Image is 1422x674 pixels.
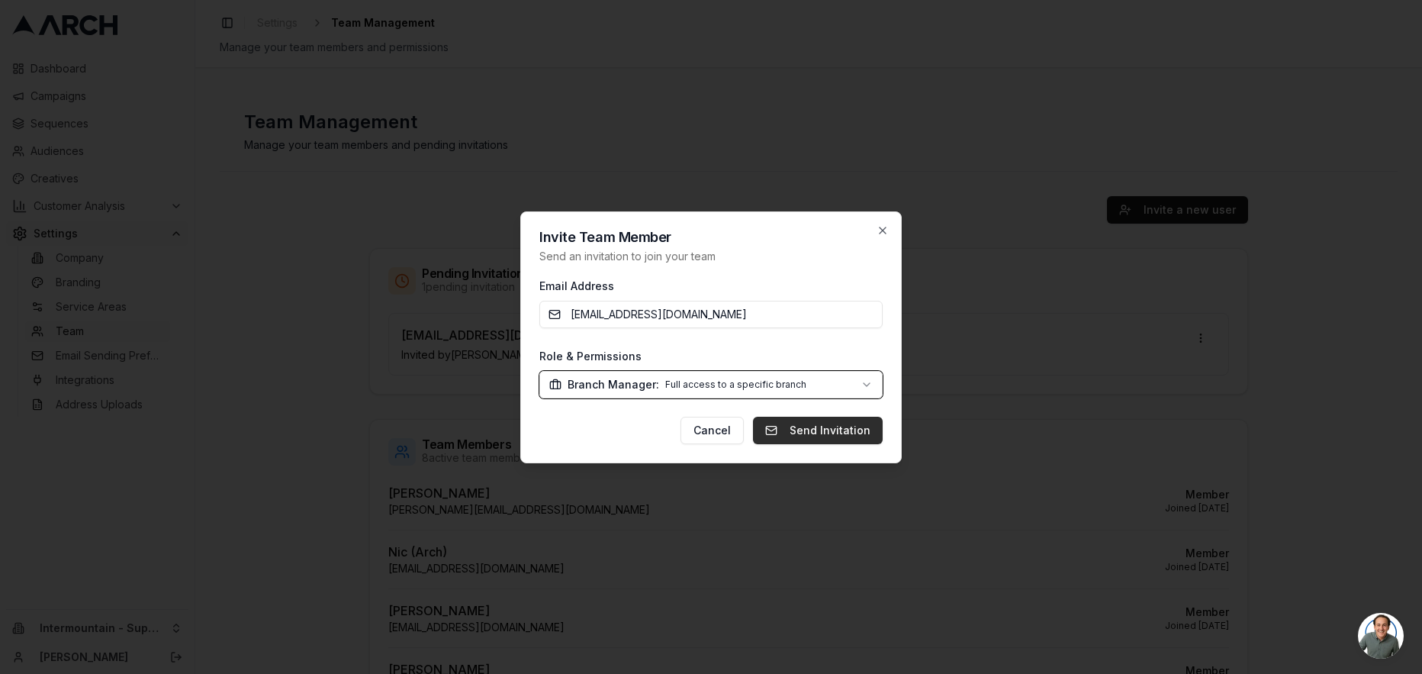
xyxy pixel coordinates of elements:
[753,417,883,444] button: Send Invitation
[539,350,642,363] label: Role & Permissions
[680,417,744,444] button: Cancel
[539,231,883,244] h2: Invite Team Member
[539,249,883,264] p: Send an invitation to join your team
[539,301,883,328] input: colleague@company.com
[539,279,614,292] label: Email Address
